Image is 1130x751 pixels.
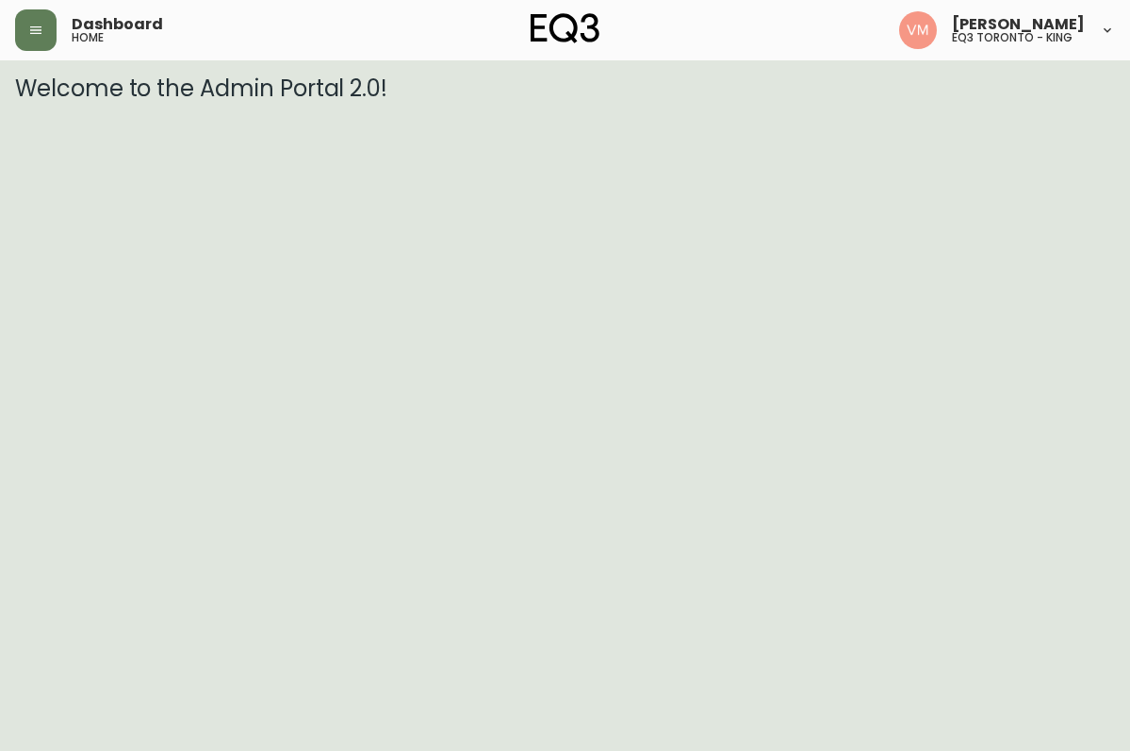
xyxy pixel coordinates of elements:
[899,11,937,49] img: 0f63483a436850f3a2e29d5ab35f16df
[952,32,1073,43] h5: eq3 toronto - king
[531,13,600,43] img: logo
[952,17,1085,32] span: [PERSON_NAME]
[15,75,1115,102] h3: Welcome to the Admin Portal 2.0!
[72,17,163,32] span: Dashboard
[72,32,104,43] h5: home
